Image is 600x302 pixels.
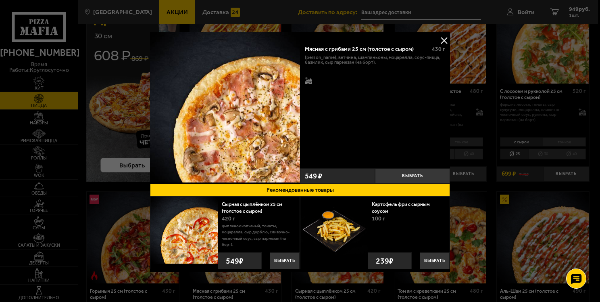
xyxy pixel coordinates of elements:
[150,184,450,197] button: Рекомендованные товары
[270,252,300,269] button: Выбрать
[305,46,426,53] div: Мясная с грибами 25 см (толстое с сыром)
[374,253,396,269] strong: 239 ₽
[150,32,300,182] img: Мясная с грибами 25 см (толстое с сыром)
[305,172,322,180] span: 549 ₽
[375,168,450,184] button: Выбрать
[305,55,446,65] p: [PERSON_NAME], ветчина, шампиньоны, моцарелла, соус-пицца, базилик, сыр пармезан (на борт).
[222,215,235,222] span: 420 г
[222,223,294,248] p: цыпленок копченый, томаты, моцарелла, сыр дорблю, сливочно-чесночный соус, сыр пармезан (на борт).
[372,215,385,222] span: 100 г
[420,252,450,269] button: Выбрать
[224,253,246,269] strong: 549 ₽
[372,201,430,214] a: Картофель фри с сырным соусом
[222,201,282,214] a: Сырная с цыплёнком 25 см (толстое с сыром)
[150,32,300,184] a: Мясная с грибами 25 см (толстое с сыром)
[432,46,445,52] span: 430 г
